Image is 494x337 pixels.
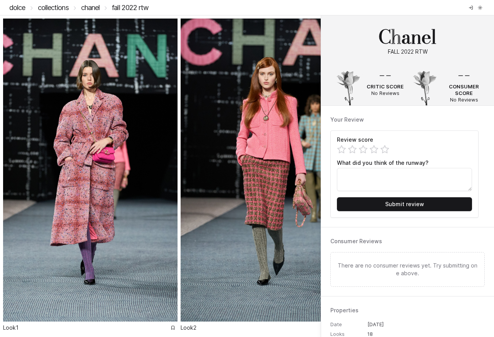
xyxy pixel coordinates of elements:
dt: Date [330,321,367,328]
h2: Fall 2022 RTW [330,48,485,56]
h1: Consumer Reviews [330,237,485,246]
p: Consumer Score [443,83,485,97]
button: Toggle theme [475,3,485,12]
p: No Reviews [367,90,404,97]
a: DOLCE [9,3,25,12]
a: Fall 2022 RTW [112,3,149,12]
h2: -- [367,65,404,83]
h1: Chanel [330,28,485,46]
p: Look 2 [181,324,196,332]
h1: Your Review [330,115,485,124]
a: Log in [466,3,475,12]
h1: Properties [330,306,485,315]
a: Chanel [81,3,100,12]
p: Critic Score [367,83,404,90]
p: No Reviews [443,97,485,103]
dd: [DATE] [367,321,485,328]
h2: -- [443,65,485,83]
p: Look 1 [3,324,19,332]
a: Collections [38,3,69,12]
div: There are no consumer reviews yet. Try submitting one above. [330,252,485,287]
